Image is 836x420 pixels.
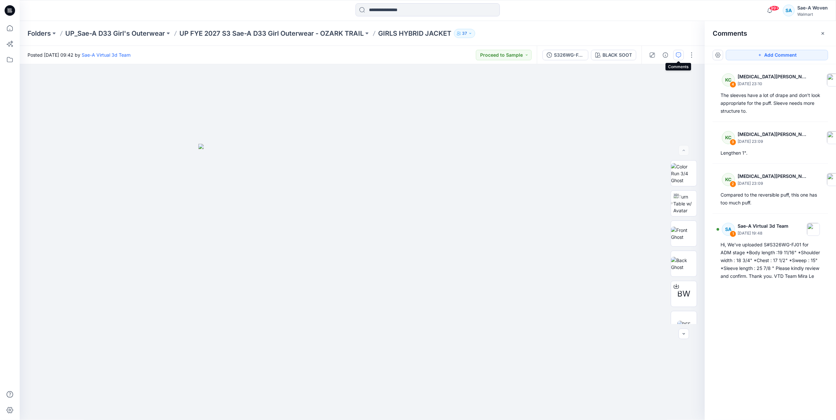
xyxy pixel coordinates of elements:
[721,91,820,115] div: The sleeves have a lot of drape and don't look appropriate for the puff. Sleeve needs more struct...
[722,223,735,236] div: SA
[730,139,736,145] div: 3
[198,144,526,420] img: eyJhbGciOiJIUzI1NiIsImtpZCI6IjAiLCJzbHQiOiJzZXMiLCJ0eXAiOiJKV1QifQ.eyJkYXRhIjp7InR5cGUiOiJzdG9yYW...
[671,227,697,240] img: Front Ghost
[738,81,808,87] p: [DATE] 23:10
[677,321,691,328] img: REF
[378,29,451,38] p: GIRLS HYBRID JACKET
[738,73,808,81] p: [MEDICAL_DATA][PERSON_NAME]
[738,138,808,145] p: [DATE] 23:09
[28,29,51,38] a: Folders
[542,50,588,60] button: S326WG-FJ01_FULL COLORWAY
[671,163,697,184] img: Color Run 3/4 Ghost
[730,81,736,88] div: 4
[738,180,808,187] p: [DATE] 23:09
[726,50,828,60] button: Add Comment
[677,288,690,300] span: BW
[82,52,131,58] a: Sae-A Virtual 3d Team
[671,257,697,271] img: Back Ghost
[721,241,820,280] div: Hi, We've uploaded S#S326WG-FJ01 for ADM stage *Body length :19 11/16" *Shoulder width : 18 3/4" ...
[660,50,671,60] button: Details
[738,172,808,180] p: [MEDICAL_DATA][PERSON_NAME]
[769,6,779,11] span: 99+
[454,29,475,38] button: 37
[738,222,788,230] p: Sae-A Virtual 3d Team
[462,30,467,37] p: 37
[179,29,364,38] a: UP FYE 2027 S3 Sae-A D33 Girl Outerwear - OZARK TRAIL
[721,149,820,157] div: Lengthen 1".
[722,173,735,186] div: KC
[28,51,131,58] span: Posted [DATE] 09:42 by
[554,51,584,59] div: S326WG-FJ01_FULL COLORWAY
[65,29,165,38] a: UP_Sae-A D33 Girl's Outerwear
[722,73,735,86] div: KC
[730,181,736,187] div: 2
[738,130,808,138] p: [MEDICAL_DATA][PERSON_NAME]
[602,51,632,59] div: BLACK SOOT
[673,193,697,214] img: Turn Table w/ Avatar
[797,12,828,17] div: Walmart
[738,230,788,237] p: [DATE] 19:48
[713,29,747,37] h2: Comments
[722,131,735,144] div: KC
[730,231,736,237] div: 1
[783,5,795,16] div: SA
[797,4,828,12] div: Sae-A Woven
[591,50,636,60] button: BLACK SOOT
[721,191,820,207] div: Compared to the reversible puff, this one has too much puff.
